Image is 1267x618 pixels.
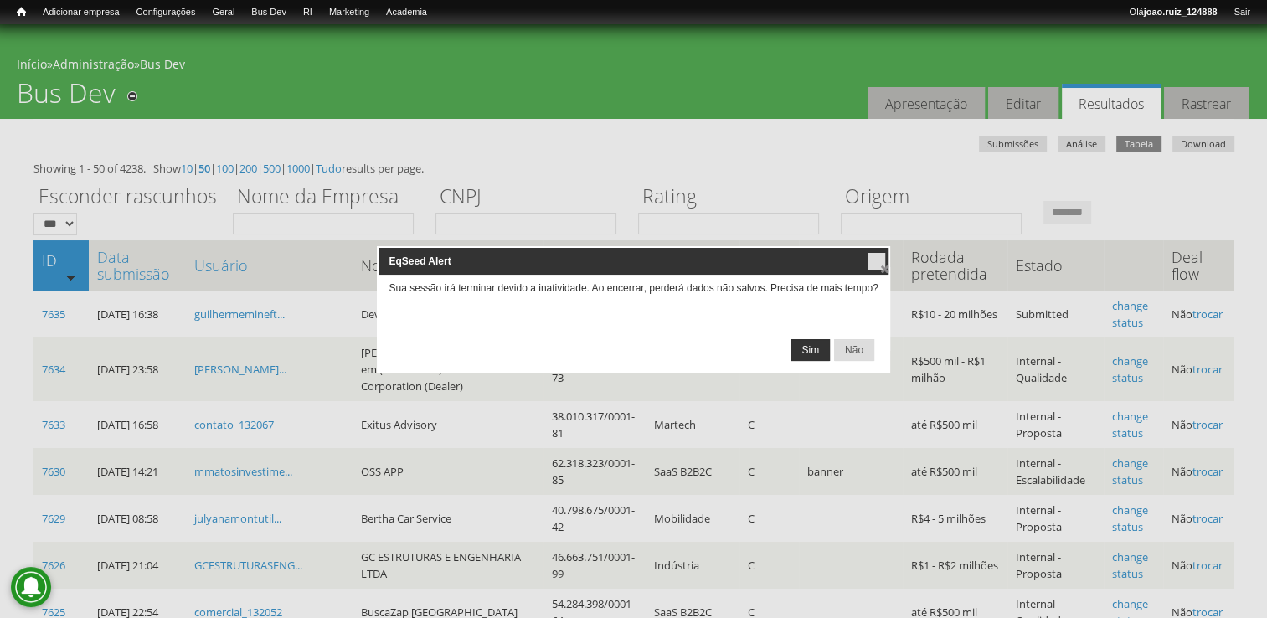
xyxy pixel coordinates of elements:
[791,340,829,360] span: Sim
[128,4,204,21] a: Configurações
[835,340,873,360] span: Não
[1120,4,1225,21] a: Olájoao.ruiz_124888
[8,4,34,20] a: Início
[321,4,378,21] a: Marketing
[17,6,26,18] span: Início
[389,253,829,270] span: EqSeed Alert
[868,253,885,270] button: close
[243,4,295,21] a: Bus Dev
[1225,4,1259,21] a: Sair
[834,339,874,361] button: Não
[295,4,321,21] a: RI
[870,255,883,276] span: close
[203,4,243,21] a: Geral
[1144,7,1218,17] strong: joao.ruiz_124888
[378,4,435,21] a: Academia
[791,339,830,361] button: Sim
[379,275,888,326] div: Sua sessão irá terminar devido a inatividade. Ao encerrar, perderá dados não salvos. Precisa de m...
[34,4,128,21] a: Adicionar empresa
